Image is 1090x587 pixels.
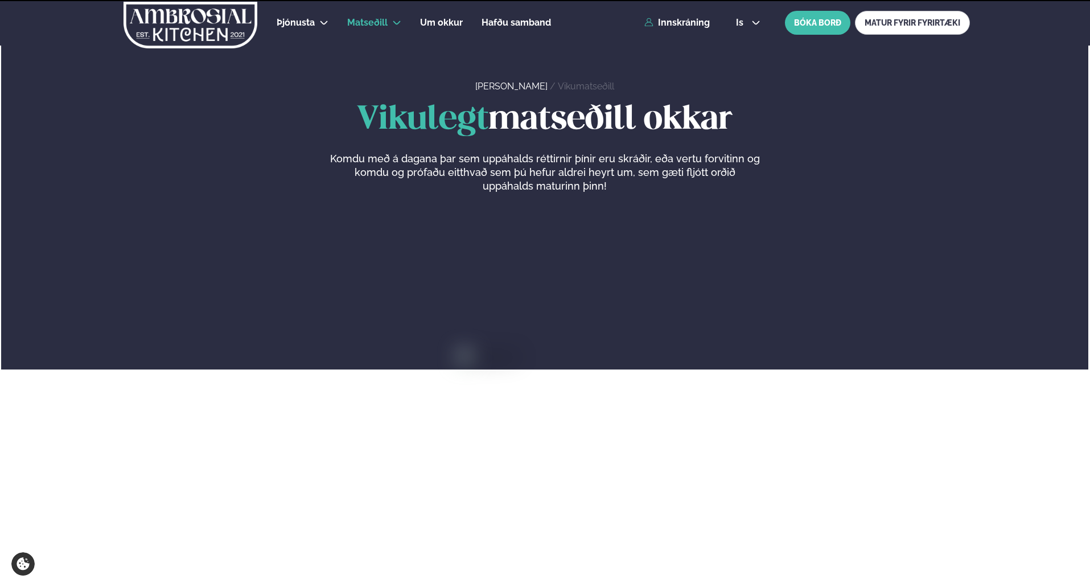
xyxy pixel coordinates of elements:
[550,81,558,92] span: /
[277,17,315,28] span: Þjónusta
[475,81,548,92] a: [PERSON_NAME]
[482,16,551,30] a: Hafðu samband
[785,11,850,35] button: BÓKA BORÐ
[347,16,388,30] a: Matseðill
[277,16,315,30] a: Þjónusta
[558,81,614,92] a: Vikumatseðill
[347,17,388,28] span: Matseðill
[420,17,463,28] span: Um okkur
[330,152,760,193] p: Komdu með á dagana þar sem uppáhalds réttirnir þínir eru skráðir, eða vertu forvitinn og komdu og...
[11,552,35,576] a: Cookie settings
[736,18,747,27] span: is
[855,11,970,35] a: MATUR FYRIR FYRIRTÆKI
[482,17,551,28] span: Hafðu samband
[420,16,463,30] a: Um okkur
[727,18,770,27] button: is
[644,18,710,28] a: Innskráning
[357,104,488,136] span: Vikulegt
[120,102,970,138] h1: matseðill okkar
[122,2,258,48] img: logo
